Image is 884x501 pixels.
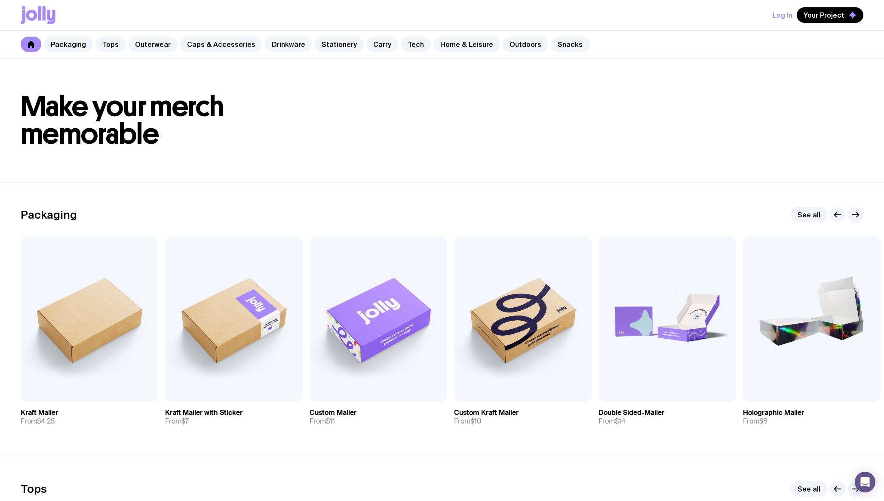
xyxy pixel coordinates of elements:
[21,408,58,417] h3: Kraft Mailer
[310,417,335,426] span: From
[165,417,189,426] span: From
[21,417,55,426] span: From
[551,37,589,52] a: Snacks
[855,472,875,492] div: Open Intercom Messenger
[401,37,431,52] a: Tech
[44,37,93,52] a: Packaging
[503,37,548,52] a: Outdoors
[165,408,242,417] h3: Kraft Mailer with Sticker
[759,417,767,426] span: $8
[265,37,312,52] a: Drinkware
[37,417,55,426] span: $4.25
[599,402,736,433] a: Double Sided-MailerFrom$14
[743,402,881,433] a: Holographic MailerFrom$8
[773,7,792,23] button: Log In
[310,402,447,433] a: Custom MailerFrom$11
[315,37,364,52] a: Stationery
[433,37,500,52] a: Home & Leisure
[599,408,664,417] h3: Double Sided-Mailer
[454,402,592,433] a: Custom Kraft MailerFrom$10
[165,402,303,433] a: Kraft Mailer with StickerFrom$7
[615,417,626,426] span: $14
[310,408,356,417] h3: Custom Mailer
[180,37,262,52] a: Caps & Accessories
[128,37,178,52] a: Outerwear
[181,417,189,426] span: $7
[21,208,77,221] h2: Packaging
[743,417,767,426] span: From
[804,11,844,19] span: Your Project
[470,417,482,426] span: $10
[791,481,827,497] a: See all
[326,417,335,426] span: $11
[743,408,804,417] h3: Holographic Mailer
[797,7,863,23] button: Your Project
[21,402,158,433] a: Kraft MailerFrom$4.25
[454,408,519,417] h3: Custom Kraft Mailer
[599,417,626,426] span: From
[95,37,126,52] a: Tops
[366,37,398,52] a: Carry
[21,90,224,151] span: Make your merch memorable
[791,207,827,223] a: See all
[454,417,482,426] span: From
[21,482,47,495] h2: Tops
